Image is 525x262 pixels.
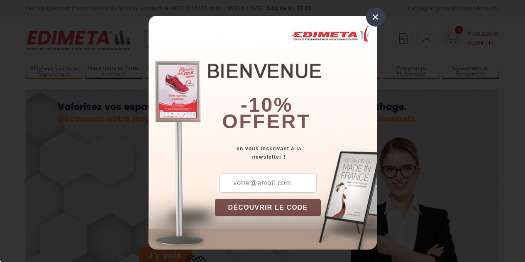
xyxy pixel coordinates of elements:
[222,110,311,132] font: offert
[366,7,385,27] div: ×
[215,199,321,216] button: DÉCOUVRIR LE CODE
[241,94,293,116] b: -10%
[215,144,377,161] div: en vous inscrivant à la newsletter !
[220,174,317,193] input: votre@email.com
